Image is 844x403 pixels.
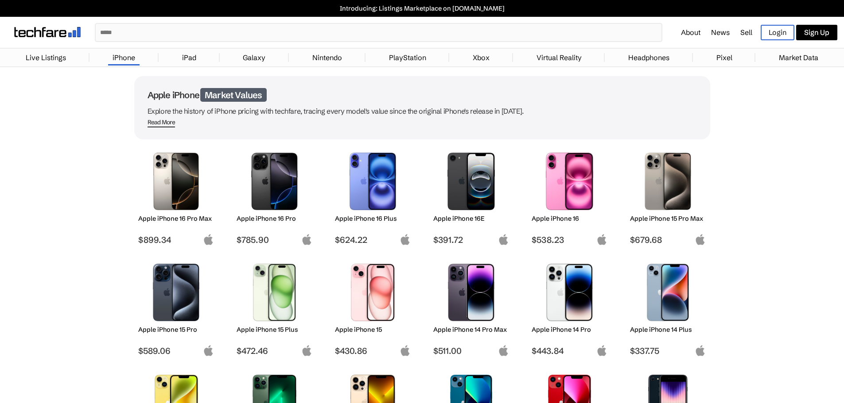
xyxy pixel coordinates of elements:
[237,345,312,356] span: $472.46
[203,345,214,356] img: apple-logo
[342,264,404,321] img: iPhone 15
[711,28,730,37] a: News
[138,234,214,245] span: $899.34
[238,49,270,66] a: Galaxy
[596,234,607,245] img: apple-logo
[301,345,312,356] img: apple-logo
[138,326,214,334] h2: Apple iPhone 15 Pro
[335,345,411,356] span: $430.86
[433,215,509,223] h2: Apple iPhone 16E
[695,234,706,245] img: apple-logo
[433,345,509,356] span: $511.00
[400,345,411,356] img: apple-logo
[630,326,706,334] h2: Apple iPhone 14 Plus
[138,215,214,223] h2: Apple iPhone 16 Pro Max
[637,153,699,210] img: iPhone 15 Pro Max
[138,345,214,356] span: $589.06
[178,49,201,66] a: iPad
[712,49,737,66] a: Pixel
[528,259,612,356] a: iPhone 14 Pro Apple iPhone 14 Pro $443.84 apple-logo
[342,153,404,210] img: iPhone 16 Plus
[237,326,312,334] h2: Apple iPhone 15 Plus
[440,264,502,321] img: iPhone 14 Pro Max
[498,345,509,356] img: apple-logo
[538,153,601,210] img: iPhone 16
[400,234,411,245] img: apple-logo
[243,264,306,321] img: iPhone 15 Plus
[237,215,312,223] h2: Apple iPhone 16 Pro
[148,89,697,100] h1: Apple iPhone
[331,148,415,245] a: iPhone 16 Plus Apple iPhone 16 Plus $624.22 apple-logo
[21,49,70,66] a: Live Listings
[148,105,697,117] p: Explore the history of iPhone pricing with techfare, tracing every model's value since the origin...
[108,49,140,66] a: iPhone
[532,215,607,223] h2: Apple iPhone 16
[532,234,607,245] span: $538.23
[761,25,794,40] a: Login
[335,326,411,334] h2: Apple iPhone 15
[740,28,752,37] a: Sell
[148,119,175,127] span: Read More
[626,259,710,356] a: iPhone 14 Plus Apple iPhone 14 Plus $337.75 apple-logo
[498,234,509,245] img: apple-logo
[14,27,81,37] img: techfare logo
[243,153,306,210] img: iPhone 16 Pro
[433,326,509,334] h2: Apple iPhone 14 Pro Max
[695,345,706,356] img: apple-logo
[429,148,513,245] a: iPhone 16E Apple iPhone 16E $391.72 apple-logo
[233,148,317,245] a: iPhone 16 Pro Apple iPhone 16 Pro $785.90 apple-logo
[429,259,513,356] a: iPhone 14 Pro Max Apple iPhone 14 Pro Max $511.00 apple-logo
[440,153,502,210] img: iPhone 16E
[200,88,267,102] span: Market Values
[681,28,700,37] a: About
[335,215,411,223] h2: Apple iPhone 16 Plus
[774,49,823,66] a: Market Data
[626,148,710,245] a: iPhone 15 Pro Max Apple iPhone 15 Pro Max $679.68 apple-logo
[148,119,175,126] div: Read More
[468,49,494,66] a: Xbox
[145,153,207,210] img: iPhone 16 Pro Max
[637,264,699,321] img: iPhone 14 Plus
[528,148,612,245] a: iPhone 16 Apple iPhone 16 $538.23 apple-logo
[233,259,317,356] a: iPhone 15 Plus Apple iPhone 15 Plus $472.46 apple-logo
[237,234,312,245] span: $785.90
[331,259,415,356] a: iPhone 15 Apple iPhone 15 $430.86 apple-logo
[203,234,214,245] img: apple-logo
[596,345,607,356] img: apple-logo
[4,4,840,12] a: Introducing: Listings Marketplace on [DOMAIN_NAME]
[134,259,218,356] a: iPhone 15 Pro Apple iPhone 15 Pro $589.06 apple-logo
[335,234,411,245] span: $624.22
[385,49,431,66] a: PlayStation
[630,234,706,245] span: $679.68
[145,264,207,321] img: iPhone 15 Pro
[624,49,674,66] a: Headphones
[532,49,586,66] a: Virtual Reality
[796,25,837,40] a: Sign Up
[532,345,607,356] span: $443.84
[134,148,218,245] a: iPhone 16 Pro Max Apple iPhone 16 Pro Max $899.34 apple-logo
[532,326,607,334] h2: Apple iPhone 14 Pro
[630,345,706,356] span: $337.75
[433,234,509,245] span: $391.72
[538,264,601,321] img: iPhone 14 Pro
[630,215,706,223] h2: Apple iPhone 15 Pro Max
[308,49,346,66] a: Nintendo
[301,234,312,245] img: apple-logo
